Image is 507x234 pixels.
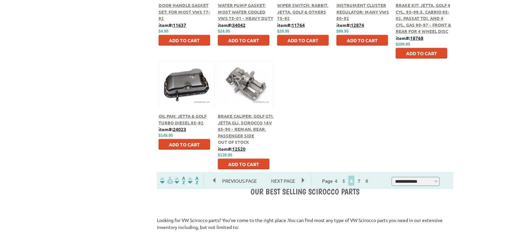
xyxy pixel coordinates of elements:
img: Sort by Sales Rank [187,177,200,184]
div: Page [311,175,381,186]
button: Add to Cart [159,35,210,46]
span: Add to Cart [347,37,378,43]
a: 7 [356,178,362,184]
a: Door Handle Gasket Set: for most VWs 77-92 [159,2,211,21]
a: Brake Caliper: Golf GTI, Jetta GLI, Scirocco 16V 85-90 - Reman, Rear, Passenger Side [218,113,274,138]
span: Add to Cart [228,161,259,167]
b: item#: [396,35,423,41]
u: 11764 [291,22,305,28]
button: Add to Cart [336,35,388,46]
span: $29.95 [277,29,289,34]
a: Next Page [264,178,302,184]
b: item#: [218,22,246,28]
span: $149.95 [159,133,173,138]
a: Oil Pan: Jetta & Golf Turbo Diesel 85-92 [159,113,207,125]
span: Add to Cart [169,37,200,43]
u: 12874 [351,22,364,28]
b: item#: [218,146,246,152]
a: Brake Kit: Jetta, Golf 4 cyl. 93-99.5, Cabrio 95-02, Passat TDI, and 4 cyl. Gas 90-97 - Front & R... [396,2,451,34]
u: 11637 [173,22,186,28]
button: Add to Cart [218,35,269,46]
button: Add to Cart [396,48,447,59]
span: Out of stock [218,139,249,145]
span: Next Page [264,176,302,186]
u: 18768 [410,35,423,41]
span: Add to Cart [406,50,437,56]
button: Add to Cart [159,139,210,150]
b: item#: [159,22,186,28]
span: $139.95 [218,153,232,157]
a: 8 [364,178,370,184]
a: Water Pump Gasket: Most Water Cooled VWs 75-01 - Heavy Duty [218,2,273,21]
span: $24.95 [218,29,230,34]
span: $4.95 [159,29,169,34]
span: Previous Page [216,176,263,186]
button: Add to Cart [277,35,329,46]
u: 24023 [173,126,186,132]
span: Add to Cart [287,37,318,43]
u: 12520 [232,146,246,152]
img: Sort by Headline [173,177,187,184]
button: Add to Cart [218,159,269,169]
p: Looking for VW Scirocco parts? You’ve come to the right place .You can find most any type of VW S... [157,217,453,231]
b: item#: [336,22,364,28]
u: 34042 [232,22,246,28]
a: Instrument Cluster Regulator: Many VWs 80-92 [336,2,389,21]
span: $99.95 [336,29,349,34]
img: filterpricelow.svg [160,177,173,184]
a: Wiper Switch: Rabbit, Jetta, Golf & Others 75-92 [277,2,328,21]
a: 4 [333,178,339,184]
span: Add to Cart [169,141,200,147]
a: Previous Page [213,178,264,184]
b: item#: [159,126,186,132]
span: 6 [348,176,354,186]
span: Add to Cart [228,37,259,43]
a: 5 [341,178,347,184]
div: OUR BEST SELLING Scirocco PARTS [157,187,453,197]
b: item#: [277,22,305,28]
span: $289.95 [396,42,410,47]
